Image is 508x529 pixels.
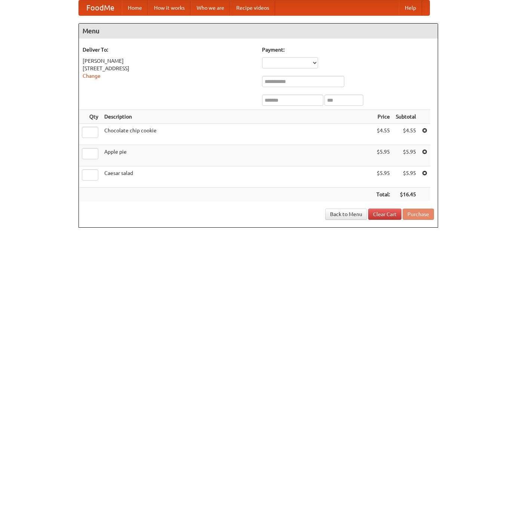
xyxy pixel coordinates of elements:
[79,0,122,15] a: FoodMe
[101,166,373,188] td: Caesar salad
[325,209,367,220] a: Back to Menu
[403,209,434,220] button: Purchase
[101,124,373,145] td: Chocolate chip cookie
[83,57,255,65] div: [PERSON_NAME]
[101,145,373,166] td: Apple pie
[83,73,101,79] a: Change
[101,110,373,124] th: Description
[373,188,393,202] th: Total:
[230,0,275,15] a: Recipe videos
[368,209,401,220] a: Clear Cart
[191,0,230,15] a: Who we are
[393,124,419,145] td: $4.55
[373,145,393,166] td: $5.95
[373,124,393,145] td: $4.55
[393,166,419,188] td: $5.95
[373,166,393,188] td: $5.95
[122,0,148,15] a: Home
[79,24,438,39] h4: Menu
[373,110,393,124] th: Price
[83,65,255,72] div: [STREET_ADDRESS]
[399,0,422,15] a: Help
[79,110,101,124] th: Qty
[83,46,255,53] h5: Deliver To:
[393,110,419,124] th: Subtotal
[393,145,419,166] td: $5.95
[393,188,419,202] th: $16.45
[148,0,191,15] a: How it works
[262,46,434,53] h5: Payment:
